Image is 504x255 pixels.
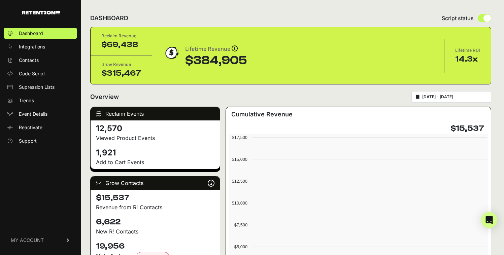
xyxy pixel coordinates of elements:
a: Contacts [4,55,77,66]
a: Event Details [4,109,77,119]
span: Reactivate [19,124,42,131]
img: Retention.com [22,11,60,14]
div: $69,438 [101,39,141,50]
h4: 6,622 [96,217,214,227]
a: Integrations [4,41,77,52]
h3: Cumulative Revenue [231,110,293,119]
div: Lifetime ROI [455,47,480,54]
a: Dashboard [4,28,77,39]
span: Code Script [19,70,45,77]
p: New R! Contacts [96,227,214,235]
h2: Overview [90,92,119,102]
a: Trends [4,95,77,106]
h4: $15,537 [96,192,214,203]
text: $7,500 [234,222,247,227]
a: Support [4,136,77,146]
h4: 12,570 [96,123,214,134]
p: Viewed Product Events [96,134,214,142]
h4: 1,921 [96,147,214,158]
div: Open Intercom Messenger [481,212,497,228]
span: MY ACCOUNT [11,237,44,244]
div: Grow Contacts [91,176,220,190]
span: Integrations [19,43,45,50]
div: Grow Revenue [101,61,141,68]
text: $5,000 [234,244,247,249]
span: Dashboard [19,30,43,37]
h4: $15,537 [450,123,484,134]
div: Reclaim Events [91,107,220,120]
text: $12,500 [232,179,247,184]
text: $15,000 [232,157,247,162]
div: Lifetime Revenue [185,44,247,54]
span: Event Details [19,111,47,117]
text: $10,000 [232,201,247,206]
span: Script status [442,14,474,22]
div: $384,905 [185,54,247,67]
text: $17,500 [232,135,247,140]
p: Revenue from R! Contacts [96,203,214,211]
a: Code Script [4,68,77,79]
span: Trends [19,97,34,104]
span: Contacts [19,57,39,64]
span: Supression Lists [19,84,55,90]
p: Add to Cart Events [96,158,214,166]
div: $315,467 [101,68,141,79]
a: MY ACCOUNT [4,230,77,250]
a: Reactivate [4,122,77,133]
a: Supression Lists [4,82,77,93]
h4: 19,956 [96,241,214,252]
h2: DASHBOARD [90,13,128,23]
div: Reclaim Revenue [101,33,141,39]
span: Support [19,138,37,144]
div: 14.3x [455,54,480,65]
img: dollar-coin-05c43ed7efb7bc0c12610022525b4bbbb207c7efeef5aecc26f025e68dcafac9.png [163,44,180,61]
